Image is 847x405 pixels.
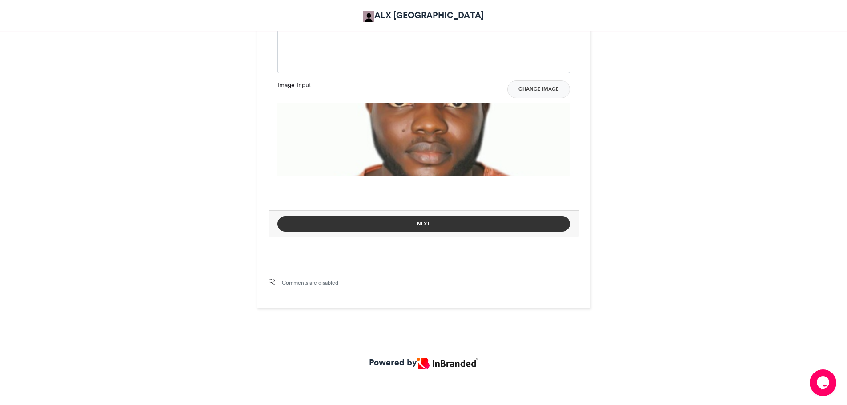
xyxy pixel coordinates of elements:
[277,80,311,90] label: Image Input
[363,9,484,22] a: ALX [GEOGRAPHIC_DATA]
[369,356,478,369] a: Powered by
[363,11,374,22] img: ALX Africa
[277,216,570,232] button: Next
[507,80,570,98] button: Change Image
[810,369,838,396] iframe: chat widget
[282,279,338,287] span: Comments are disabled
[417,358,478,369] img: Inbranded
